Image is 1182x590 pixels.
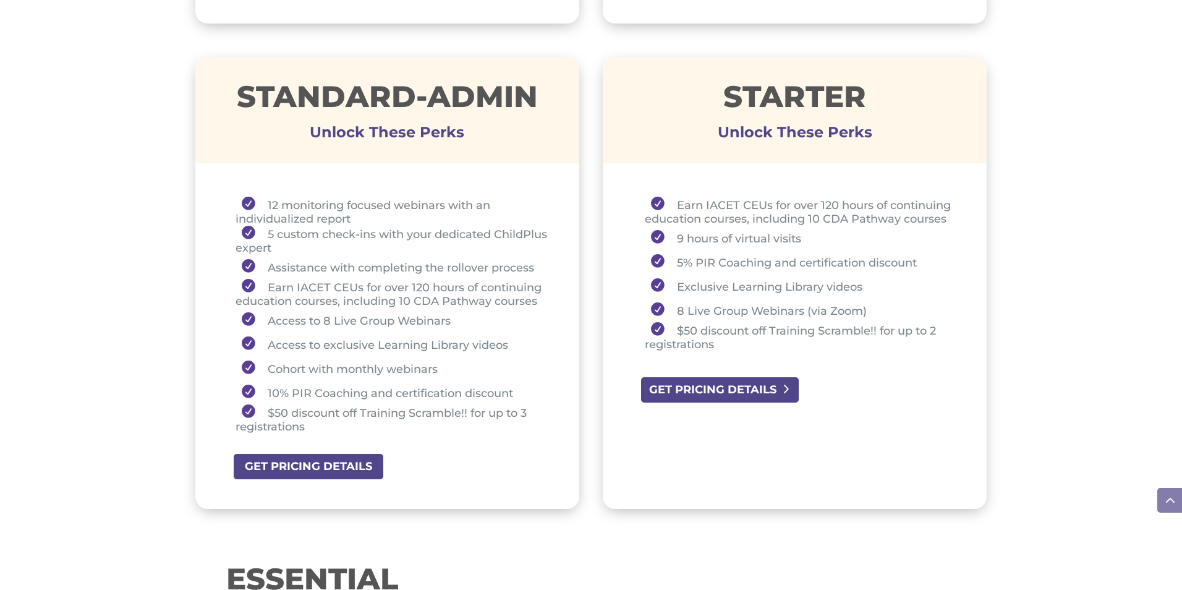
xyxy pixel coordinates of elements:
li: 8 Live Group Webinars (via Zoom) [645,298,956,322]
li: 5% PIR Coaching and certification discount [645,250,956,274]
li: Earn IACET CEUs for over 120 hours of continuing education courses, including 10 CDA Pathway courses [236,279,548,308]
li: Cohort with monthly webinars [236,356,548,380]
li: 5 custom check-ins with your dedicated ChildPlus expert [236,226,548,255]
li: 12 monitoring focused webinars with an individualized report [236,197,548,226]
li: $50 discount off Training Scramble!! for up to 3 registrations [236,404,548,434]
h1: STANDARD-ADMIN [195,82,579,118]
li: Assistance with completing the rollover process [236,255,548,279]
h3: Unlock These Perks [603,132,987,139]
h3: Unlock These Perks [195,132,579,139]
li: Exclusive Learning Library videos [645,274,956,298]
li: Access to exclusive Learning Library videos [236,332,548,356]
li: Earn IACET CEUs for over 120 hours of continuing education courses, including 10 CDA Pathway courses [645,197,956,226]
li: $50 discount off Training Scramble!! for up to 2 registrations [645,322,956,351]
a: GET PRICING DETAILS [640,376,800,404]
li: 10% PIR Coaching and certification discount [236,380,548,404]
h1: STARTER [603,82,987,118]
a: GET PRICING DETAILS [232,453,385,481]
li: 9 hours of virtual visits [645,226,956,250]
li: Access to 8 Live Group Webinars [236,308,548,332]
